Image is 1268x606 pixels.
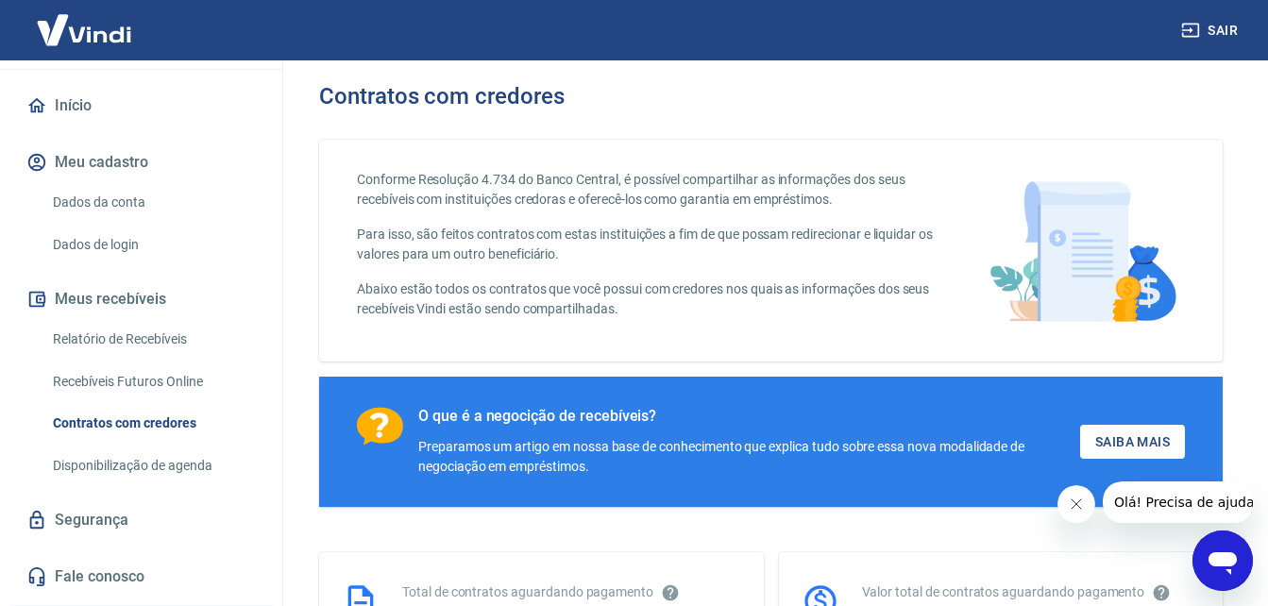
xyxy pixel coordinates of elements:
[45,362,260,401] a: Recebíveis Futuros Online
[23,142,260,183] button: Meu cadastro
[23,499,260,541] a: Segurança
[45,320,260,359] a: Relatório de Recebíveis
[1057,485,1095,523] iframe: Fechar mensagem
[45,183,260,222] a: Dados da conta
[357,279,937,319] p: Abaixo estão todos os contratos que você possui com credores nos quais as informações dos seus re...
[23,1,145,59] img: Vindi
[402,582,741,602] div: Total de contratos aguardando pagamento
[23,85,260,126] a: Início
[661,583,680,602] svg: Esses contratos não se referem à Vindi, mas sim a outras instituições.
[862,582,1201,602] div: Valor total de contratos aguardando pagamento
[418,407,1080,426] div: O que é a negocição de recebíveis?
[1177,13,1245,48] button: Sair
[45,404,260,443] a: Contratos com credores
[11,13,159,28] span: Olá! Precisa de ajuda?
[357,170,937,210] p: Conforme Resolução 4.734 do Banco Central, é possível compartilhar as informações dos seus recebí...
[418,437,1080,477] div: Preparamos um artigo em nossa base de conhecimento que explica tudo sobre essa nova modalidade de...
[23,556,260,598] a: Fale conosco
[45,446,260,485] a: Disponibilização de agenda
[319,83,565,109] h3: Contratos com credores
[357,225,937,264] p: Para isso, são feitos contratos com estas instituições a fim de que possam redirecionar e liquida...
[357,407,403,446] img: Ícone com um ponto de interrogação.
[1152,583,1171,602] svg: O valor comprometido não se refere a pagamentos pendentes na Vindi e sim como garantia a outras i...
[1192,530,1253,591] iframe: Botão para abrir a janela de mensagens
[23,278,260,320] button: Meus recebíveis
[45,226,260,264] a: Dados de login
[980,170,1185,331] img: main-image.9f1869c469d712ad33ce.png
[1103,481,1253,523] iframe: Mensagem da empresa
[1080,425,1185,460] a: Saiba Mais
